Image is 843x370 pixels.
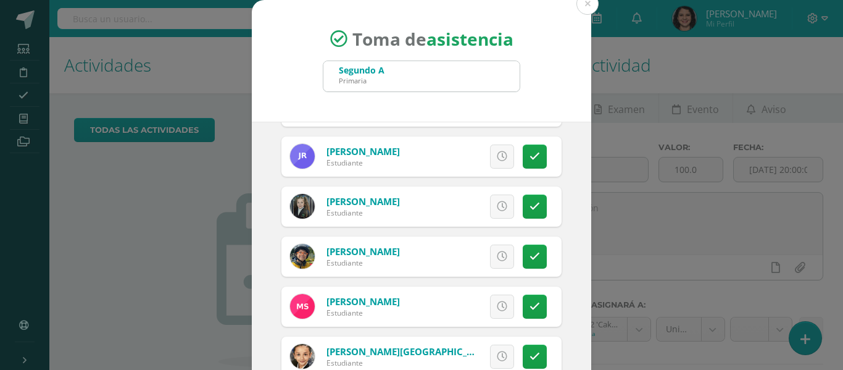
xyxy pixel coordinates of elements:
[290,244,315,269] img: c08c6975fee6f738c1bef2043c611a0c.png
[426,27,513,51] strong: asistencia
[290,294,315,319] img: ce2ae628f9a4de498f6ebfacbee5793c.png
[326,308,400,318] div: Estudiante
[326,295,400,308] a: [PERSON_NAME]
[352,27,513,51] span: Toma de
[290,194,315,219] img: d13cd2fbff7858a84d3b1562ef81a393.png
[326,245,400,258] a: [PERSON_NAME]
[326,158,400,168] div: Estudiante
[326,195,400,208] a: [PERSON_NAME]
[323,61,520,91] input: Busca un grado o sección aquí...
[290,144,315,169] img: a2f3c10dddbf7b194dd10fb64bde2af9.png
[290,344,315,369] img: 5e514a34102c4d6a44023c0413249cb5.png
[326,345,494,358] a: [PERSON_NAME][GEOGRAPHIC_DATA]
[339,76,384,85] div: Primaria
[326,145,400,158] a: [PERSON_NAME]
[339,64,384,76] div: Segundo A
[326,208,400,218] div: Estudiante
[326,258,400,268] div: Estudiante
[326,358,475,368] div: Estudiante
